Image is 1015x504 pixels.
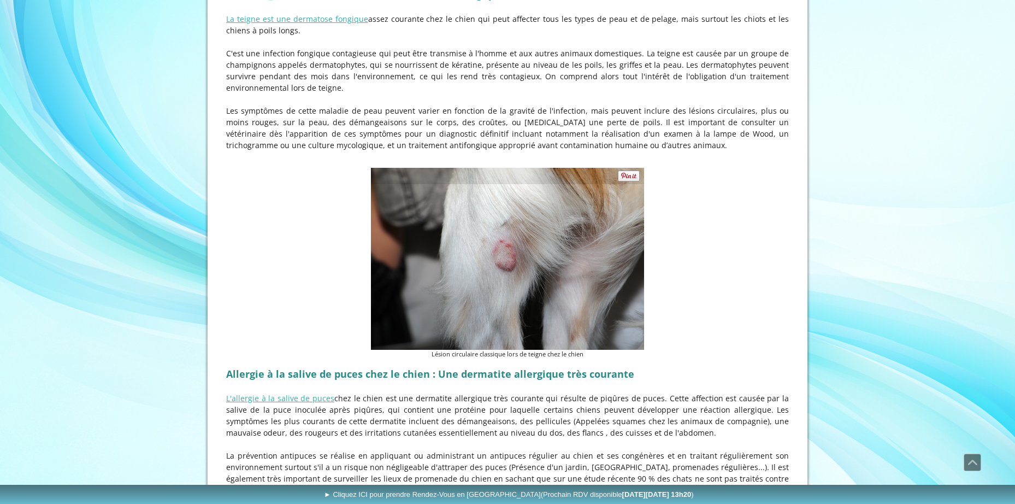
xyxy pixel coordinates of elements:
a: Défiler vers le haut [964,454,981,471]
p: assez courante chez le chien qui peut affecter tous les types de peau et de pelage, mais surtout ... [226,13,789,36]
a: La teigne est une dermatose fongique [226,14,368,24]
a: L'allergie à la salive de puces [226,393,334,403]
span: Défiler vers le haut [964,454,981,471]
a: Pin It [618,171,641,181]
img: Lésion circulaire classique lors de teigne chez le chien [371,168,644,350]
span: (Prochain RDV disponible ) [541,490,694,499]
b: [DATE][DATE] 13h20 [622,490,692,499]
p: chez le chien est une dermatite allergique très courante qui résulte de piqûres de puces. Cette a... [226,392,789,438]
span: ► Cliquez ICI pour prendre Rendez-Vous en [GEOGRAPHIC_DATA] [324,490,694,499]
p: C'est une infection fongique contagieuse qui peut être transmise à l'homme et aux autres animaux ... [226,48,789,93]
p: Les symptômes de cette maladie de peau peuvent varier en fonction de la gravité de l'infection, m... [226,105,789,151]
strong: Allergie à la salive de puces chez le chien : Une dermatite allergique très courante [226,367,634,380]
p: La prévention antipuces se réalise en appliquant ou administrant un antipuces régulier au chien e... [226,450,789,496]
figcaption: Lésion circulaire classique lors de teigne chez le chien [371,350,644,359]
